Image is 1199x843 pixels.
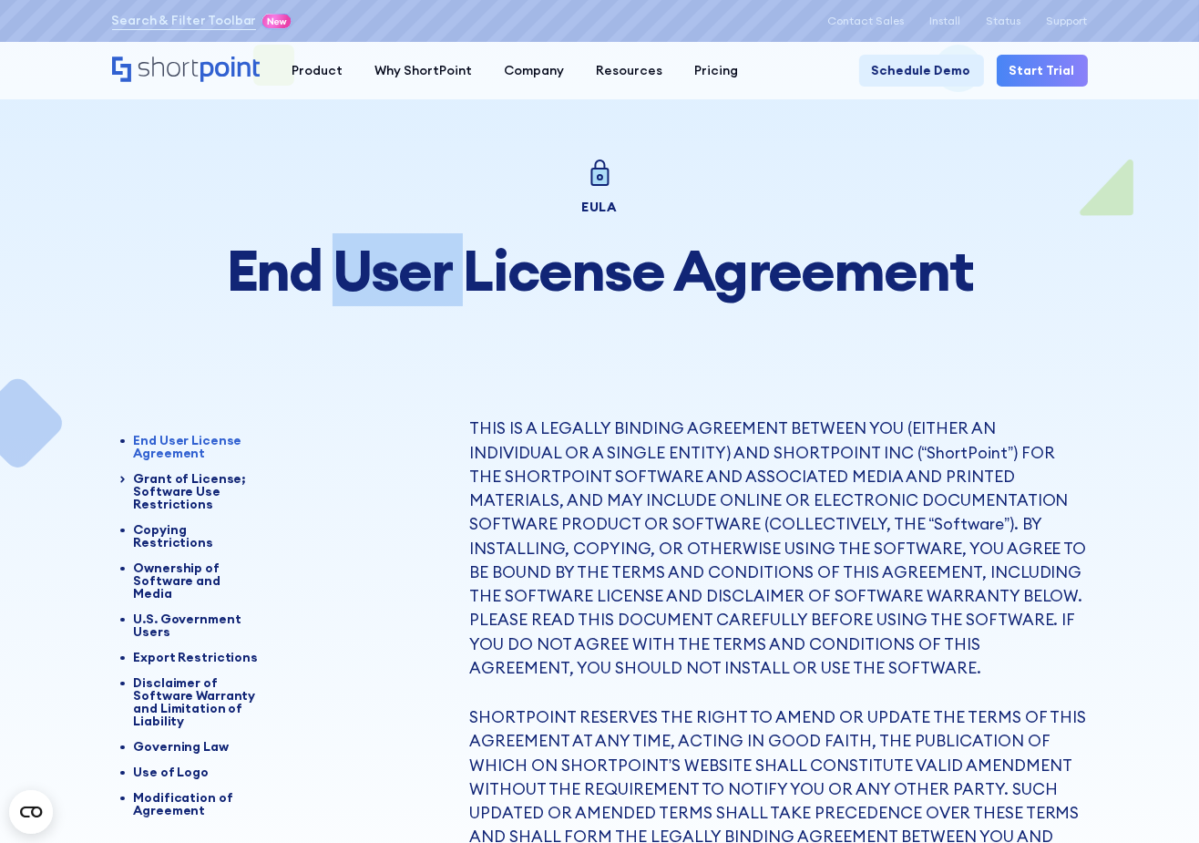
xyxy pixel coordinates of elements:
a: Company [488,55,580,87]
div: Pricing [694,61,738,80]
div: Use of Logo [134,766,261,778]
a: Why ShortPoint [359,55,488,87]
div: Grant of License; Software Use Restrictions [134,472,261,510]
div: Export Restrictions [134,651,261,663]
a: Install [930,15,961,27]
a: Start Trial [997,55,1088,87]
h1: End User License Agreement [112,239,1088,302]
div: Why ShortPoint [374,61,472,80]
a: Resources [580,55,679,87]
div: Ownership of Software and Media [134,561,261,600]
div: Resources [596,61,662,80]
a: Search & Filter Toolbar [112,11,257,30]
a: Product [276,55,359,87]
a: Pricing [679,55,754,87]
div: End User License Agreement [134,434,261,459]
a: Home [112,57,261,84]
a: Support [1047,15,1088,27]
a: Schedule Demo [859,55,984,87]
div: Company [504,61,564,80]
iframe: Chat Widget [872,632,1199,843]
div: EULA [112,200,1088,213]
button: Open CMP widget [9,790,53,834]
a: Contact Sales [828,15,905,27]
div: Product [292,61,343,80]
p: THIS IS A LEGALLY BINDING AGREEMENT BETWEEN YOU (EITHER AN INDIVIDUAL OR A SINGLE ENTITY) AND SHO... [469,416,1088,680]
div: Governing Law [134,740,261,753]
div: Copying Restrictions [134,523,261,549]
div: Modification of Agreement [134,791,261,817]
div: U.S. Government Users [134,612,261,638]
a: Status [987,15,1021,27]
div: Disclaimer of Software Warranty and Limitation of Liability [134,676,261,727]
